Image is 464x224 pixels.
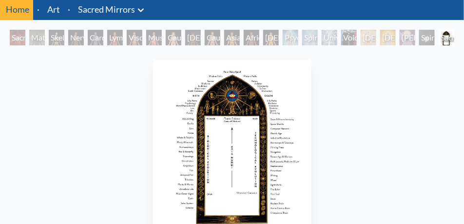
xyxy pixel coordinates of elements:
div: African Man [244,30,259,45]
div: Lymphatic System [107,30,123,45]
div: Psychic Energy System [283,30,298,45]
div: Viscera [127,30,142,45]
div: Muscle System [146,30,162,45]
div: Universal Mind Lattice [322,30,337,45]
div: Sacred Mirrors Frame [439,30,454,45]
div: Void Clear Light [341,30,357,45]
div: Skeletal System [49,30,64,45]
div: Caucasian Woman [166,30,181,45]
a: Sacred Mirrors [78,2,135,16]
div: Material World [29,30,45,45]
div: [DEMOGRAPHIC_DATA] Woman [185,30,201,45]
div: Sacred Mirrors Room, [GEOGRAPHIC_DATA] [10,30,25,45]
div: Caucasian Man [205,30,220,45]
div: Asian Man [224,30,240,45]
a: Art [47,2,60,16]
div: Spiritual World [419,30,435,45]
div: Spiritual Energy System [302,30,318,45]
div: [DEMOGRAPHIC_DATA] [361,30,376,45]
div: [PERSON_NAME] [400,30,415,45]
div: [DEMOGRAPHIC_DATA] [380,30,396,45]
a: Home [6,4,29,15]
div: Cardiovascular System [88,30,103,45]
div: [DEMOGRAPHIC_DATA] Woman [263,30,279,45]
div: Nervous System [68,30,84,45]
